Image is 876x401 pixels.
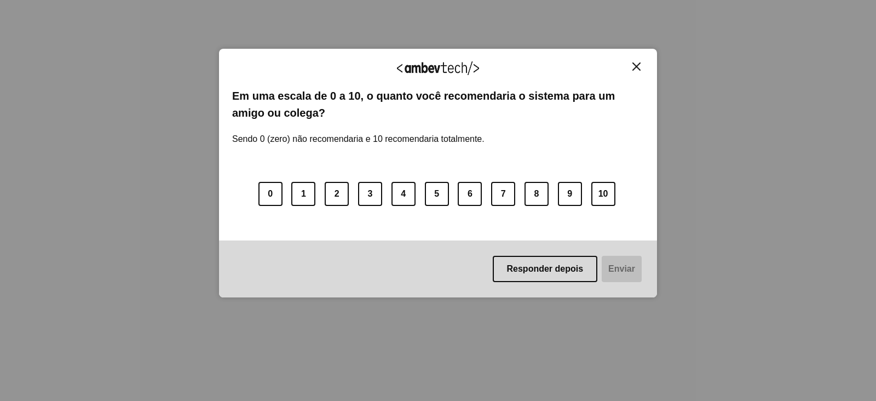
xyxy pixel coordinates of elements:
[232,121,485,144] label: Sendo 0 (zero) não recomendaria e 10 recomendaria totalmente.
[558,182,582,206] button: 9
[591,182,615,206] button: 10
[525,182,549,206] button: 8
[358,182,382,206] button: 3
[493,256,598,282] button: Responder depois
[291,182,315,206] button: 1
[629,62,644,71] button: Close
[391,182,416,206] button: 4
[397,61,479,75] img: Logo Ambevtech
[258,182,283,206] button: 0
[491,182,515,206] button: 7
[232,88,644,121] label: Em uma escala de 0 a 10, o quanto você recomendaria o sistema para um amigo ou colega?
[632,62,641,71] img: Close
[458,182,482,206] button: 6
[325,182,349,206] button: 2
[425,182,449,206] button: 5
